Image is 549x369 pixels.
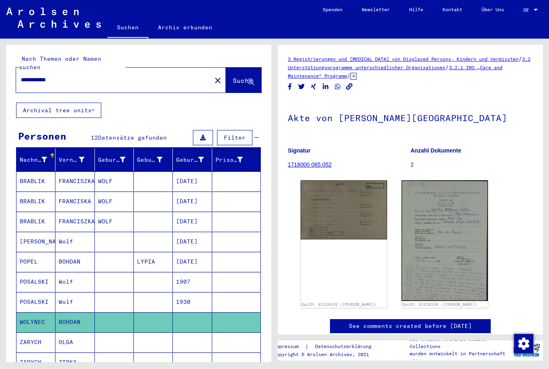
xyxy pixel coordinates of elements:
[20,156,47,164] div: Nachname
[55,212,94,231] mat-cell: FRANCISZKA
[16,232,55,251] mat-cell: [PERSON_NAME]
[6,8,101,28] img: Arolsen_neg.svg
[16,148,55,171] mat-header-cell: Nachname
[91,134,98,141] span: 12
[173,148,212,171] mat-header-cell: Geburtsdatum
[95,192,134,211] mat-cell: WOLF
[95,148,134,171] mat-header-cell: Geburtsname
[286,82,294,92] button: Share on Facebook
[16,252,55,272] mat-cell: POPEL
[215,153,253,166] div: Prisoner #
[273,342,381,351] div: |
[98,134,167,141] span: Datensätze gefunden
[16,192,55,211] mat-cell: BRABLIK
[523,7,532,13] span: DE
[176,153,213,166] div: Geburtsdatum
[345,82,354,92] button: Copy link
[233,76,253,85] span: Suche
[173,292,212,312] mat-cell: 1930
[18,129,66,143] div: Personen
[288,56,518,62] a: 3 Registrierungen und [MEDICAL_DATA] von Displaced Persons, Kindern und Vermissten
[137,153,172,166] div: Geburt‏
[347,72,350,79] span: /
[55,171,94,191] mat-cell: FRANCISZKA
[137,156,162,164] div: Geburt‏
[402,302,477,307] a: DocID: 81239146 ([PERSON_NAME])
[55,252,94,272] mat-cell: BOHDAN
[213,76,223,85] mat-icon: close
[95,212,134,231] mat-cell: WOLF
[20,153,57,166] div: Nachname
[514,334,533,353] img: Zustimmung ändern
[55,272,94,292] mat-cell: Wolf
[176,156,203,164] div: Geburtsdatum
[309,82,318,92] button: Share on Xing
[55,332,94,352] mat-cell: OLGA
[55,192,94,211] mat-cell: FRANCISKA
[19,55,101,71] mat-label: Nach Themen oder Namen suchen
[173,232,212,251] mat-cell: [DATE]
[402,180,488,301] img: 001.jpg
[301,180,387,239] img: 001.jpg
[512,340,542,360] img: yv_logo.png
[173,192,212,211] mat-cell: [DATE]
[349,322,472,330] a: See comments created before [DATE]
[59,153,94,166] div: Vorname
[410,336,510,350] p: Die Arolsen Archives Online-Collections
[95,171,134,191] mat-cell: WOLF
[322,82,330,92] button: Share on LinkedIn
[297,82,306,92] button: Share on Twitter
[226,68,261,93] button: Suche
[16,332,55,352] mat-cell: ZARYCH
[16,312,55,332] mat-cell: WOLYNEC
[173,272,212,292] mat-cell: 1907
[288,161,332,168] a: 1718000 065.052
[98,153,135,166] div: Geburtsname
[16,103,101,118] button: Archival tree units
[288,147,311,154] b: Signatur
[224,134,246,141] span: Filter
[148,18,222,37] a: Archiv erkunden
[55,312,94,332] mat-cell: BOHDAN
[16,292,55,312] mat-cell: POSALSKI
[288,99,533,135] h1: Akte von [PERSON_NAME][GEOGRAPHIC_DATA]
[309,342,381,351] a: Datenschutzerklärung
[217,130,252,145] button: Filter
[16,171,55,191] mat-cell: BRABLIK
[173,212,212,231] mat-cell: [DATE]
[210,72,226,88] button: Clear
[59,156,84,164] div: Vorname
[55,292,94,312] mat-cell: Wolf
[410,350,510,365] p: wurden entwickelt in Partnerschaft mit
[334,82,342,92] button: Share on WhatsApp
[173,252,212,272] mat-cell: [DATE]
[445,64,449,71] span: /
[273,342,305,351] a: Impressum
[215,156,243,164] div: Prisoner #
[134,148,173,171] mat-header-cell: Geburt‏
[518,55,522,62] span: /
[301,302,376,307] a: DocID: 81239145 ([PERSON_NAME])
[107,18,148,39] a: Suchen
[212,148,260,171] mat-header-cell: Prisoner #
[173,171,212,191] mat-cell: [DATE]
[273,351,381,358] p: Copyright © Arolsen Archives, 2021
[98,156,125,164] div: Geburtsname
[16,272,55,292] mat-cell: POSALSKI
[411,147,461,154] b: Anzahl Dokumente
[16,212,55,231] mat-cell: BRABLIK
[55,148,94,171] mat-header-cell: Vorname
[55,232,94,251] mat-cell: Wolf
[411,161,533,169] p: 2
[134,252,173,272] mat-cell: LYPIA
